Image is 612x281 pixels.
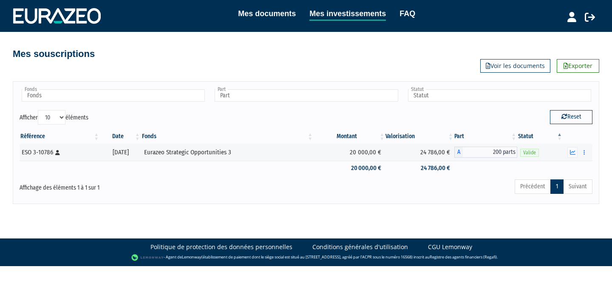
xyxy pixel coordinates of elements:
[309,8,386,21] a: Mes investissements
[399,8,415,20] a: FAQ
[20,179,251,192] div: Affichage des éléments 1 à 1 sur 1
[182,254,201,260] a: Lemonway
[144,148,311,157] div: Eurazeo Strategic Opportunities 3
[515,179,551,194] a: Précédent
[314,144,385,161] td: 20 000,00 €
[550,110,592,124] button: Reset
[385,129,454,144] th: Valorisation: activer pour trier la colonne par ordre croissant
[150,243,292,251] a: Politique de protection des données personnelles
[13,49,95,59] h4: Mes souscriptions
[563,179,592,194] a: Suivant
[55,150,60,155] i: [Français] Personne physique
[454,147,463,158] span: A
[238,8,296,20] a: Mes documents
[520,149,539,157] span: Valide
[103,148,138,157] div: [DATE]
[314,129,385,144] th: Montant: activer pour trier la colonne par ordre croissant
[20,110,88,125] label: Afficher éléments
[385,144,454,161] td: 24 786,00 €
[131,253,164,262] img: logo-lemonway.png
[20,129,100,144] th: Référence : activer pour trier la colonne par ordre croissant
[38,110,65,125] select: Afficheréléments
[314,161,385,176] td: 20 000,00 €
[480,59,550,73] a: Voir les documents
[550,179,564,194] a: 1
[454,147,518,158] div: A - Eurazeo Strategic Opportunities 3
[428,243,472,251] a: CGU Lemonway
[517,129,563,144] th: Statut : activer pour trier la colonne par ordre d&eacute;croissant
[312,243,408,251] a: Conditions générales d'utilisation
[13,8,101,23] img: 1732889491-logotype_eurazeo_blanc_rvb.png
[430,254,497,260] a: Registre des agents financiers (Regafi)
[8,253,603,262] div: - Agent de (établissement de paiement dont le siège social est situé au [STREET_ADDRESS], agréé p...
[463,147,518,158] span: 200 parts
[454,129,518,144] th: Part: activer pour trier la colonne par ordre croissant
[385,161,454,176] td: 24 786,00 €
[141,129,314,144] th: Fonds: activer pour trier la colonne par ordre croissant
[100,129,141,144] th: Date: activer pour trier la colonne par ordre croissant
[557,59,599,73] a: Exporter
[22,148,97,157] div: ESO 3-10786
